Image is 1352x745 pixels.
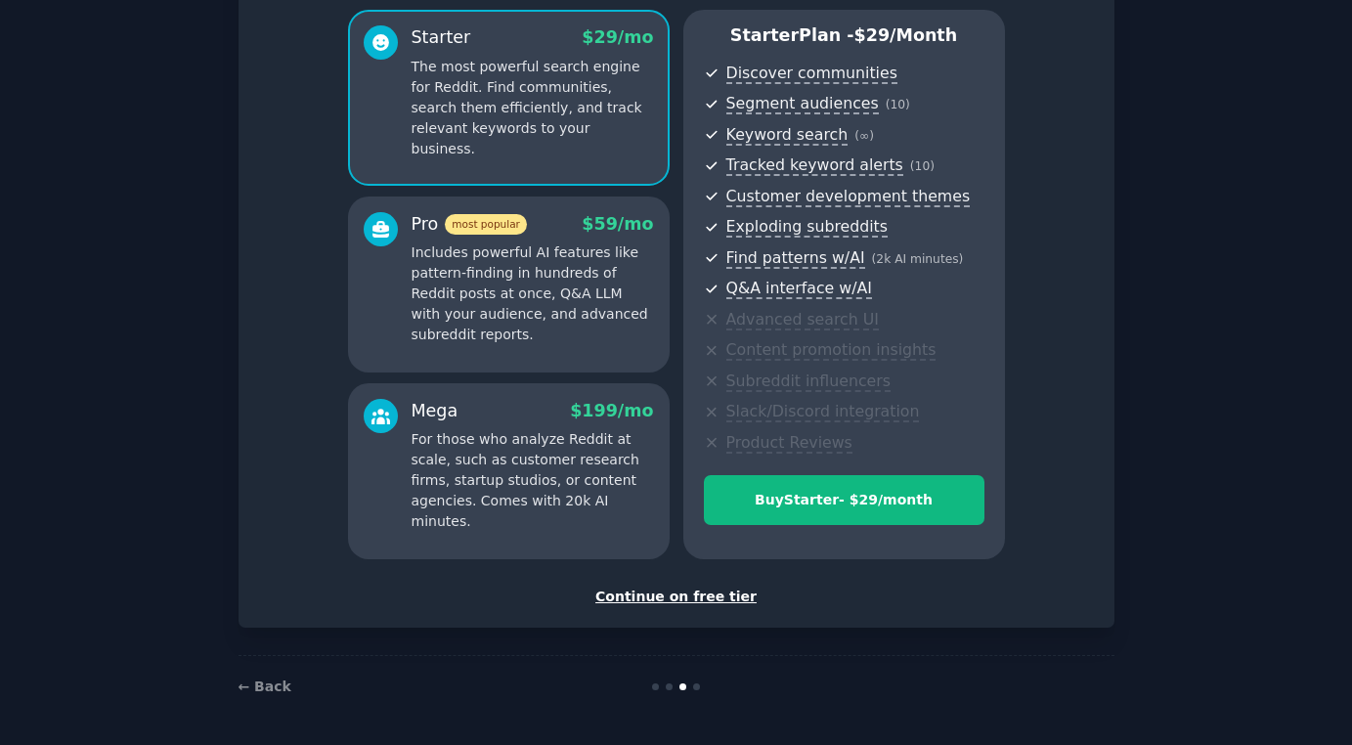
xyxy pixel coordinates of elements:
[886,98,910,111] span: ( 10 )
[582,214,653,234] span: $ 59 /mo
[726,64,897,84] span: Discover communities
[726,125,849,146] span: Keyword search
[239,679,291,694] a: ← Back
[910,159,935,173] span: ( 10 )
[872,252,964,266] span: ( 2k AI minutes )
[726,155,903,176] span: Tracked keyword alerts
[704,475,984,525] button: BuyStarter- $29/month
[726,248,865,269] span: Find patterns w/AI
[726,279,872,299] span: Q&A interface w/AI
[854,129,874,143] span: ( ∞ )
[726,310,879,330] span: Advanced search UI
[445,214,527,235] span: most popular
[570,401,653,420] span: $ 199 /mo
[412,57,654,159] p: The most powerful search engine for Reddit. Find communities, search them efficiently, and track ...
[726,402,920,422] span: Slack/Discord integration
[412,429,654,532] p: For those who analyze Reddit at scale, such as customer research firms, startup studios, or conte...
[726,187,971,207] span: Customer development themes
[259,587,1094,607] div: Continue on free tier
[726,217,888,238] span: Exploding subreddits
[582,27,653,47] span: $ 29 /mo
[412,399,458,423] div: Mega
[412,212,527,237] div: Pro
[726,433,852,454] span: Product Reviews
[726,94,879,114] span: Segment audiences
[726,372,891,392] span: Subreddit influencers
[412,25,471,50] div: Starter
[412,242,654,345] p: Includes powerful AI features like pattern-finding in hundreds of Reddit posts at once, Q&A LLM w...
[726,340,937,361] span: Content promotion insights
[854,25,958,45] span: $ 29 /month
[704,23,984,48] p: Starter Plan -
[705,490,983,510] div: Buy Starter - $ 29 /month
